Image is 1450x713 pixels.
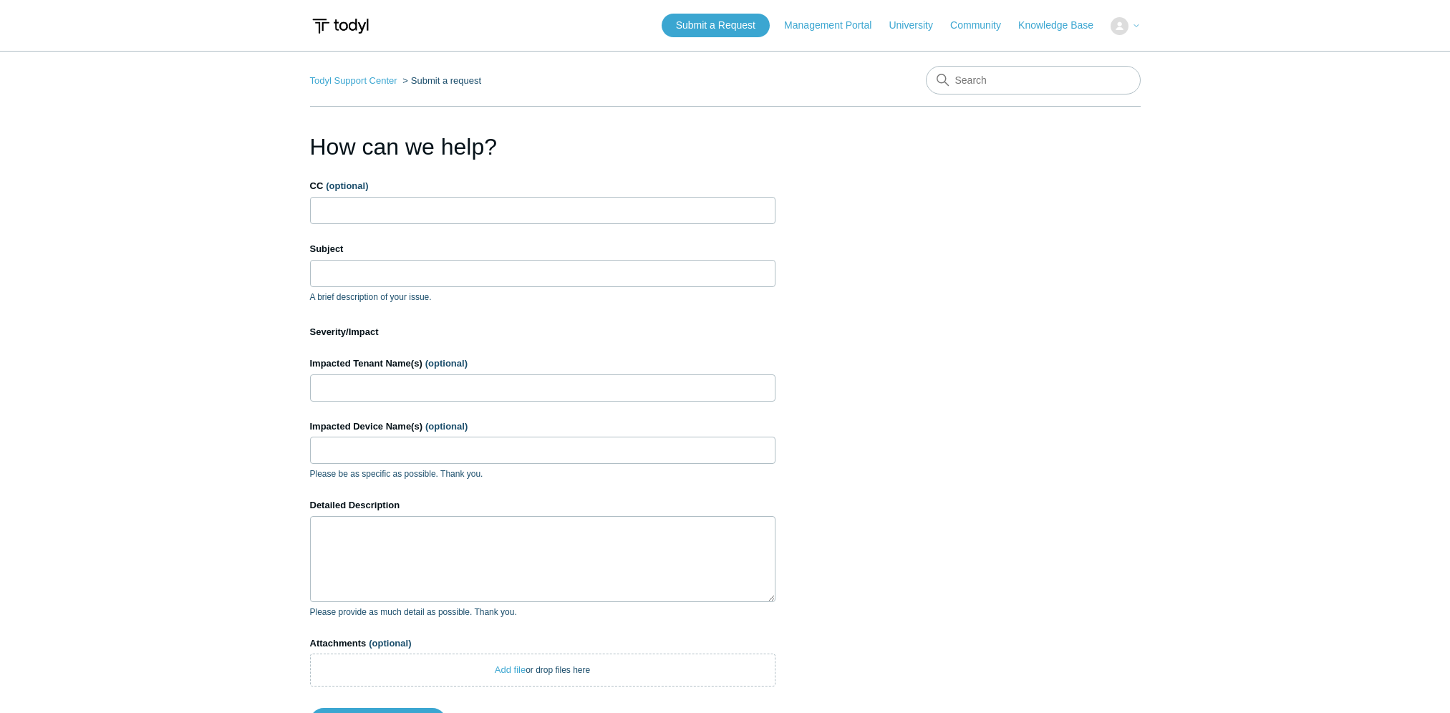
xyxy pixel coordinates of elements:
[310,498,775,513] label: Detailed Description
[310,419,775,434] label: Impacted Device Name(s)
[950,18,1015,33] a: Community
[889,18,947,33] a: University
[310,13,371,39] img: Todyl Support Center Help Center home page
[310,130,775,164] h1: How can we help?
[310,636,775,651] label: Attachments
[662,14,770,37] a: Submit a Request
[310,179,775,193] label: CC
[400,75,481,86] li: Submit a request
[425,421,468,432] span: (optional)
[425,358,468,369] span: (optional)
[784,18,886,33] a: Management Portal
[310,291,775,304] p: A brief description of your issue.
[310,75,397,86] a: Todyl Support Center
[310,325,775,339] label: Severity/Impact
[310,606,775,619] p: Please provide as much detail as possible. Thank you.
[1018,18,1108,33] a: Knowledge Base
[326,180,368,191] span: (optional)
[310,356,775,371] label: Impacted Tenant Name(s)
[926,66,1141,94] input: Search
[310,75,400,86] li: Todyl Support Center
[310,467,775,480] p: Please be as specific as possible. Thank you.
[310,242,775,256] label: Subject
[369,638,411,649] span: (optional)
